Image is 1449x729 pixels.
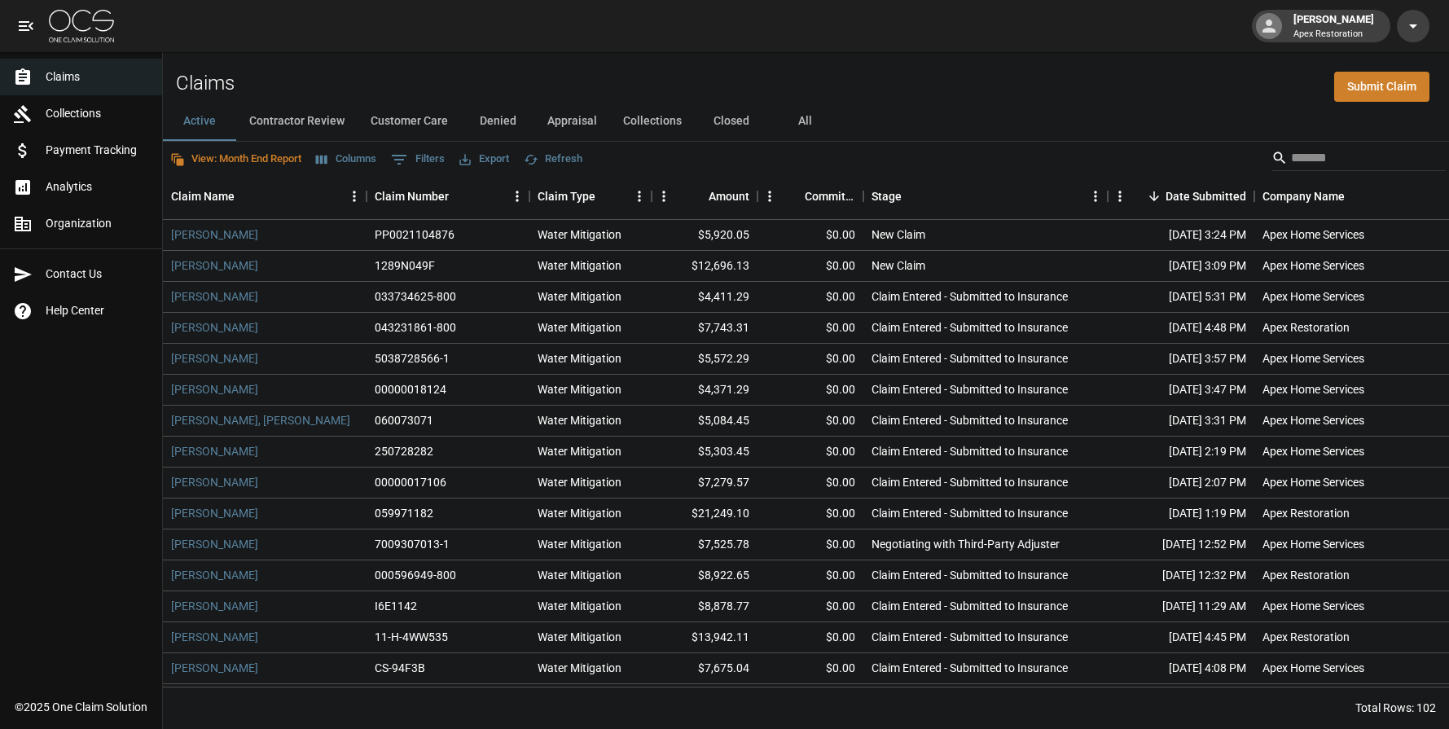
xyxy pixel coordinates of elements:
[1108,684,1254,715] div: [DATE] 3:42 PM
[1262,598,1364,614] div: Apex Home Services
[375,319,456,336] div: 043231861-800
[872,474,1068,490] div: Claim Entered - Submitted to Insurance
[46,68,149,86] span: Claims
[1108,282,1254,313] div: [DATE] 5:31 PM
[1083,184,1108,209] button: Menu
[872,319,1068,336] div: Claim Entered - Submitted to Insurance
[46,215,149,232] span: Organization
[872,350,1068,367] div: Claim Entered - Submitted to Insurance
[163,102,1449,141] div: dynamic tabs
[757,173,863,219] div: Committed Amount
[1108,437,1254,468] div: [DATE] 2:19 PM
[538,567,621,583] div: Water Mitigation
[171,412,350,428] a: [PERSON_NAME], [PERSON_NAME]
[652,529,757,560] div: $7,525.78
[627,184,652,209] button: Menu
[171,288,258,305] a: [PERSON_NAME]
[163,102,236,141] button: Active
[171,536,258,552] a: [PERSON_NAME]
[538,381,621,397] div: Water Mitigation
[1143,185,1166,208] button: Sort
[1108,653,1254,684] div: [DATE] 4:08 PM
[1108,591,1254,622] div: [DATE] 11:29 AM
[695,102,768,141] button: Closed
[757,560,863,591] div: $0.00
[652,375,757,406] div: $4,371.29
[652,220,757,251] div: $5,920.05
[15,699,147,715] div: © 2025 One Claim Solution
[171,474,258,490] a: [PERSON_NAME]
[538,257,621,274] div: Water Mitigation
[1108,529,1254,560] div: [DATE] 12:52 PM
[652,282,757,313] div: $4,411.29
[757,406,863,437] div: $0.00
[375,412,433,428] div: 060073071
[166,147,305,172] button: View: Month End Report
[46,266,149,283] span: Contact Us
[652,560,757,591] div: $8,922.65
[757,468,863,498] div: $0.00
[757,591,863,622] div: $0.00
[529,173,652,219] div: Claim Type
[375,226,454,243] div: PP0021104876
[1262,173,1345,219] div: Company Name
[872,660,1068,676] div: Claim Entered - Submitted to Insurance
[538,629,621,645] div: Water Mitigation
[163,173,367,219] div: Claim Name
[652,251,757,282] div: $12,696.13
[1262,443,1364,459] div: Apex Home Services
[757,313,863,344] div: $0.00
[236,102,358,141] button: Contractor Review
[1271,145,1446,174] div: Search
[49,10,114,42] img: ocs-logo-white-transparent.png
[505,184,529,209] button: Menu
[538,474,621,490] div: Water Mitigation
[375,257,435,274] div: 1289N049F
[652,437,757,468] div: $5,303.45
[520,147,586,172] button: Refresh
[375,598,417,614] div: I6E1142
[1262,381,1364,397] div: Apex Home Services
[686,185,709,208] button: Sort
[872,257,925,274] div: New Claim
[538,173,595,219] div: Claim Type
[652,173,757,219] div: Amount
[595,185,618,208] button: Sort
[375,381,446,397] div: 00000018124
[10,10,42,42] button: open drawer
[1262,567,1350,583] div: Apex Restoration
[46,105,149,122] span: Collections
[652,591,757,622] div: $8,878.77
[375,505,433,521] div: 059971182
[538,505,621,521] div: Water Mitigation
[171,381,258,397] a: [PERSON_NAME]
[367,173,529,219] div: Claim Number
[872,288,1068,305] div: Claim Entered - Submitted to Insurance
[872,567,1068,583] div: Claim Entered - Submitted to Insurance
[171,226,258,243] a: [PERSON_NAME]
[652,313,757,344] div: $7,743.31
[538,412,621,428] div: Water Mitigation
[171,629,258,645] a: [PERSON_NAME]
[652,653,757,684] div: $7,675.04
[652,498,757,529] div: $21,249.10
[375,474,446,490] div: 00000017106
[1262,412,1364,428] div: Apex Home Services
[610,102,695,141] button: Collections
[375,660,425,676] div: CS-94F3B
[538,319,621,336] div: Water Mitigation
[1287,11,1381,41] div: [PERSON_NAME]
[171,319,258,336] a: [PERSON_NAME]
[171,567,258,583] a: [PERSON_NAME]
[1108,251,1254,282] div: [DATE] 3:09 PM
[872,598,1068,614] div: Claim Entered - Submitted to Insurance
[538,443,621,459] div: Water Mitigation
[652,184,676,209] button: Menu
[1108,173,1254,219] div: Date Submitted
[1262,474,1364,490] div: Apex Home Services
[872,629,1068,645] div: Claim Entered - Submitted to Insurance
[375,173,449,219] div: Claim Number
[1108,406,1254,437] div: [DATE] 3:31 PM
[1108,375,1254,406] div: [DATE] 3:47 PM
[342,184,367,209] button: Menu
